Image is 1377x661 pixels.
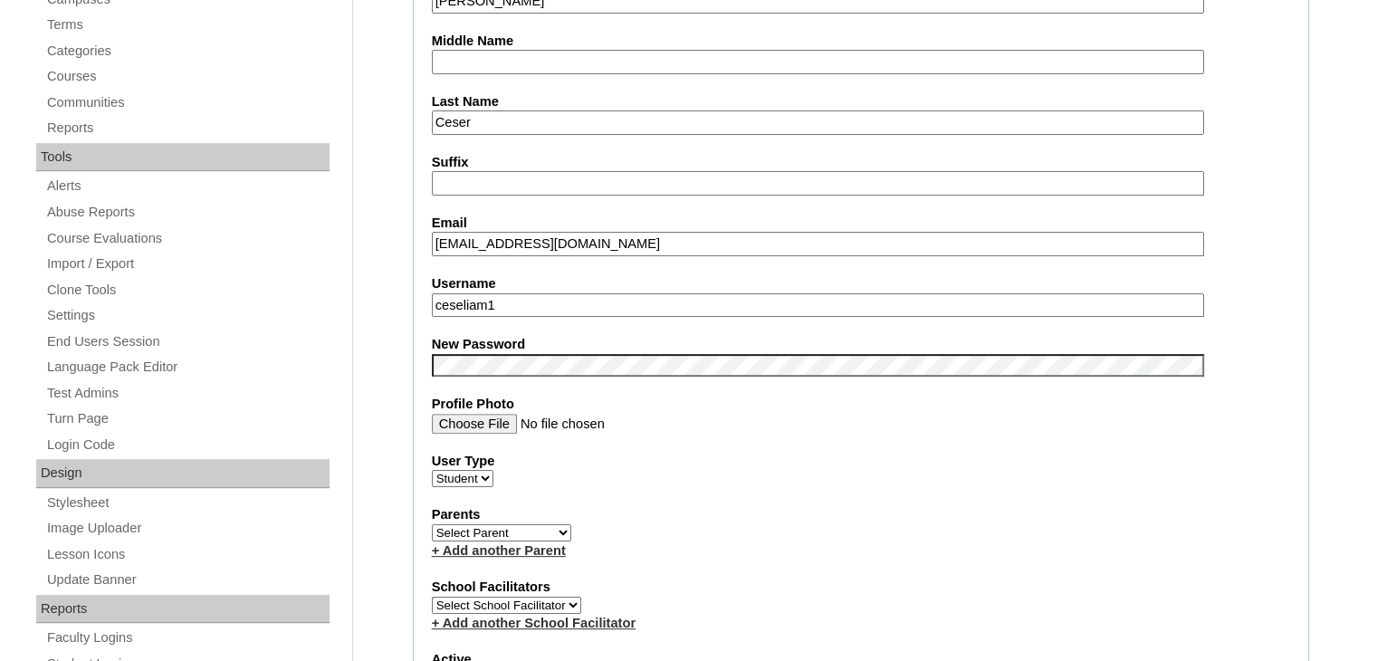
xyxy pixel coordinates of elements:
[45,382,330,405] a: Test Admins
[45,14,330,36] a: Terms
[432,92,1290,111] label: Last Name
[45,91,330,114] a: Communities
[432,616,636,630] a: + Add another School Facilitator
[432,214,1290,233] label: Email
[36,459,330,488] div: Design
[432,395,1290,414] label: Profile Photo
[45,356,330,378] a: Language Pack Editor
[45,407,330,430] a: Turn Page
[45,627,330,649] a: Faculty Logins
[432,578,1290,597] label: School Facilitators
[45,569,330,591] a: Update Banner
[432,543,566,558] a: + Add another Parent
[45,304,330,327] a: Settings
[45,253,330,275] a: Import / Export
[432,32,1290,51] label: Middle Name
[432,505,1290,524] label: Parents
[45,543,330,566] a: Lesson Icons
[45,117,330,139] a: Reports
[45,434,330,456] a: Login Code
[432,335,1290,354] label: New Password
[432,153,1290,172] label: Suffix
[45,227,330,250] a: Course Evaluations
[45,201,330,224] a: Abuse Reports
[36,143,330,172] div: Tools
[45,175,330,197] a: Alerts
[45,40,330,62] a: Categories
[432,452,1290,471] label: User Type
[432,274,1290,293] label: Username
[45,279,330,302] a: Clone Tools
[45,492,330,514] a: Stylesheet
[45,517,330,540] a: Image Uploader
[45,330,330,353] a: End Users Session
[45,65,330,88] a: Courses
[36,595,330,624] div: Reports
